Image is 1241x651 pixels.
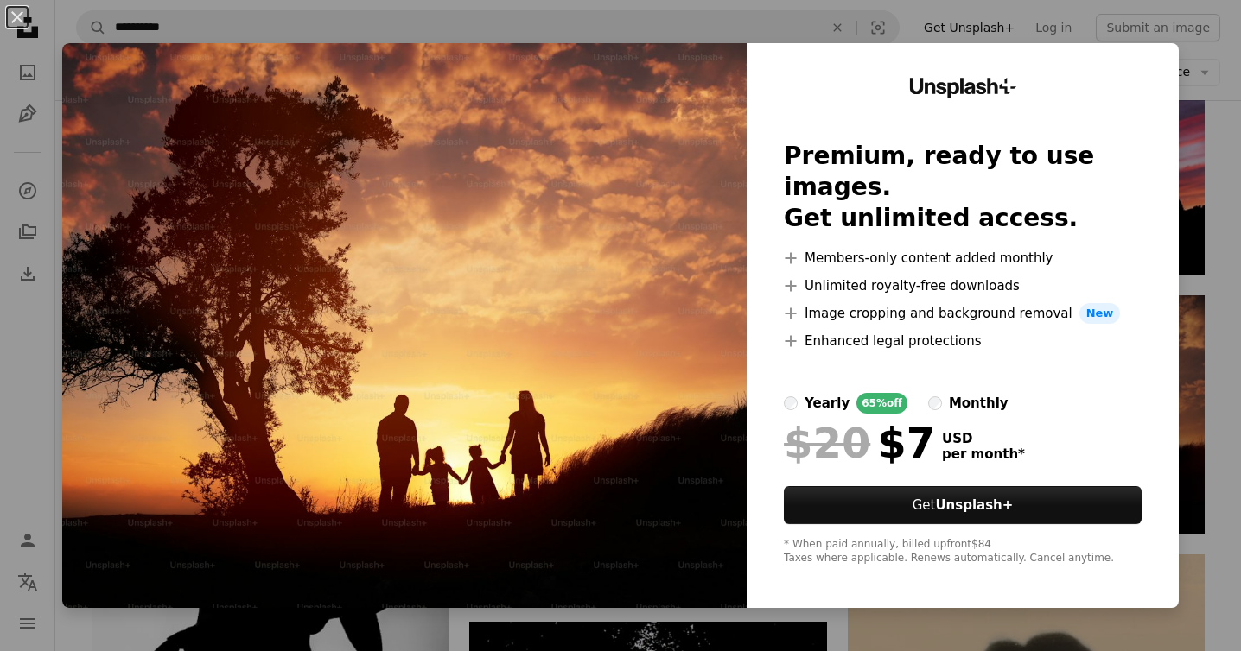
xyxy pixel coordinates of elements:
span: $20 [784,420,870,465]
li: Members-only content added monthly [784,248,1142,269]
strong: Unsplash+ [935,497,1013,513]
input: yearly65%off [784,396,798,410]
div: $7 [784,420,935,465]
li: Enhanced legal protections [784,331,1142,351]
button: GetUnsplash+ [784,486,1142,524]
span: New [1079,303,1121,324]
div: 65% off [856,393,907,414]
div: yearly [805,393,850,414]
h2: Premium, ready to use images. Get unlimited access. [784,141,1142,234]
div: monthly [949,393,1009,414]
span: USD [942,431,1025,446]
li: Image cropping and background removal [784,303,1142,324]
input: monthly [928,396,942,410]
span: per month * [942,446,1025,462]
div: * When paid annually, billed upfront $84 Taxes where applicable. Renews automatically. Cancel any... [784,538,1142,566]
li: Unlimited royalty-free downloads [784,275,1142,296]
